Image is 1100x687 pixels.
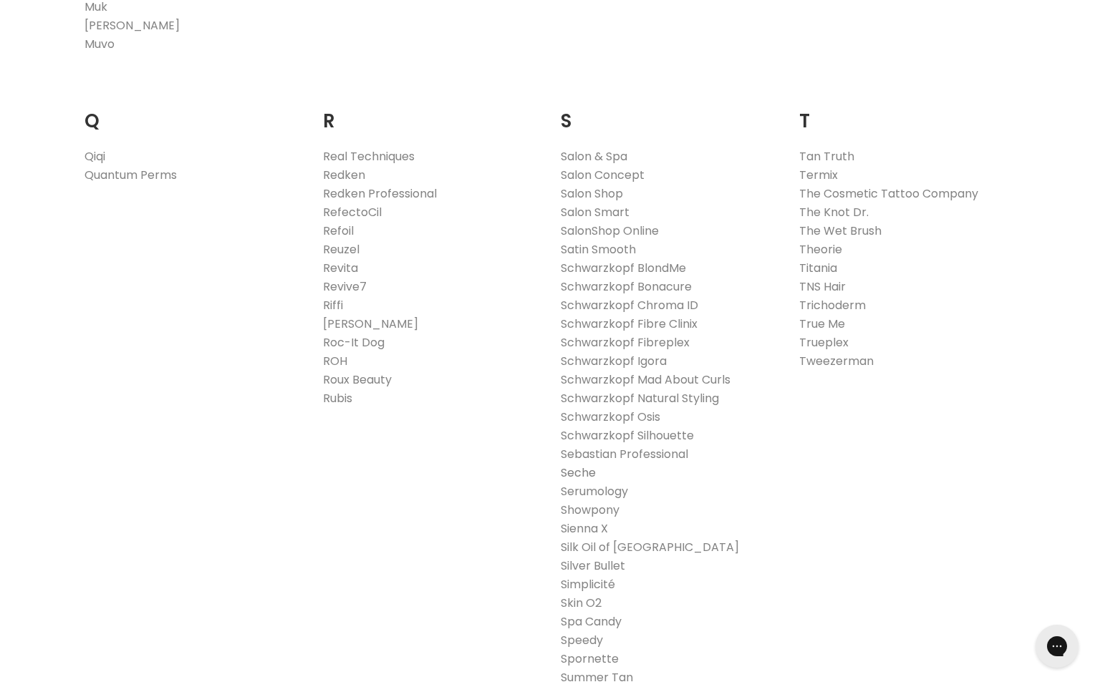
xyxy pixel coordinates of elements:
[85,167,177,183] a: Quantum Perms
[561,167,645,183] a: Salon Concept
[323,223,354,239] a: Refoil
[799,353,874,369] a: Tweezerman
[799,148,854,165] a: Tan Truth
[561,520,608,537] a: Sienna X
[561,316,698,332] a: Schwarzkopf Fibre Clinix
[561,651,619,667] a: Spornette
[323,185,437,202] a: Redken Professional
[561,464,596,481] a: Seche
[799,316,845,332] a: True Me
[799,297,866,313] a: Trichoderm
[561,483,628,500] a: Serumology
[561,223,659,239] a: SalonShop Online
[561,595,602,611] a: Skin O2
[323,371,392,388] a: Roux Beauty
[85,36,115,52] a: Muvo
[323,334,385,351] a: Roc-It Dog
[561,576,615,593] a: Simplicité
[561,669,633,686] a: Summer Tan
[799,88,1016,136] h2: T
[323,353,347,369] a: ROH
[561,278,692,295] a: Schwarzkopf Bonacure
[561,297,698,313] a: Schwarzkopf Chroma ID
[799,204,869,220] a: The Knot Dr.
[323,297,343,313] a: Riffi
[561,390,719,406] a: Schwarzkopf Natural Styling
[85,17,180,34] a: [PERSON_NAME]
[561,409,660,425] a: Schwarzkopf Osis
[561,427,694,444] a: Schwarzkopf Silhouette
[799,334,849,351] a: Trueplex
[561,148,627,165] a: Salon & Spa
[799,185,978,202] a: The Cosmetic Tattoo Company
[561,260,686,276] a: Schwarzkopf BlondMe
[799,241,842,258] a: Theorie
[323,148,415,165] a: Real Techniques
[561,371,730,388] a: Schwarzkopf Mad About Curls
[799,167,838,183] a: Termix
[561,632,603,648] a: Speedy
[561,613,622,630] a: Spa Candy
[561,502,619,518] a: Showpony
[323,241,360,258] a: Reuzel
[323,260,358,276] a: Revita
[561,204,629,220] a: Salon Smart
[1028,620,1086,673] iframe: Gorgias live chat messenger
[561,557,625,574] a: Silver Bullet
[799,278,846,295] a: TNS Hair
[561,446,688,462] a: Sebastian Professional
[323,167,365,183] a: Redken
[323,204,382,220] a: RefectoCil
[799,223,882,239] a: The Wet Brush
[561,334,690,351] a: Schwarzkopf Fibreplex
[561,539,739,555] a: Silk Oil of [GEOGRAPHIC_DATA]
[323,390,352,406] a: Rubis
[323,316,418,332] a: [PERSON_NAME]
[85,148,105,165] a: Qiqi
[561,185,623,202] a: Salon Shop
[85,88,301,136] h2: Q
[561,353,667,369] a: Schwarzkopf Igora
[323,88,540,136] h2: R
[323,278,367,295] a: Revive7
[799,260,837,276] a: Titania
[561,88,778,136] h2: S
[561,241,636,258] a: Satin Smooth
